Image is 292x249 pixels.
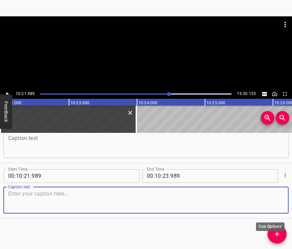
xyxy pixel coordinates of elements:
button: Cue Options [281,171,290,180]
input: 989 [170,169,233,183]
button: Add Cue [268,224,287,244]
span: 10:21.989 [16,91,35,96]
span: . [30,169,32,183]
button: Change Playback Speed [270,90,279,98]
text: 10:23.000 [70,100,89,105]
button: Zoom Out [276,111,289,125]
span: : [153,169,155,183]
text: 10:24.000 [138,100,157,105]
div: Play progress [40,93,231,95]
span: : [15,169,16,183]
div: Delete Cue [126,108,134,117]
input: 00 [147,169,153,183]
input: 23 [162,169,169,183]
button: Toggle fullscreen [280,90,289,98]
span: 15:30.155 [237,91,256,96]
button: Zoom In [261,111,274,125]
input: 00 [8,169,15,183]
span: . [169,169,170,183]
input: 989 [32,169,94,183]
span: : [161,169,162,183]
div: Playback Speed [270,90,279,98]
input: 10 [16,169,22,183]
button: Toggle captions [260,90,269,98]
button: Play/Pause [3,90,12,98]
button: Delete [126,108,135,117]
span: : [22,169,24,183]
input: 10 [155,169,161,183]
text: 10:25.000 [206,100,225,105]
input: 21 [24,169,30,183]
